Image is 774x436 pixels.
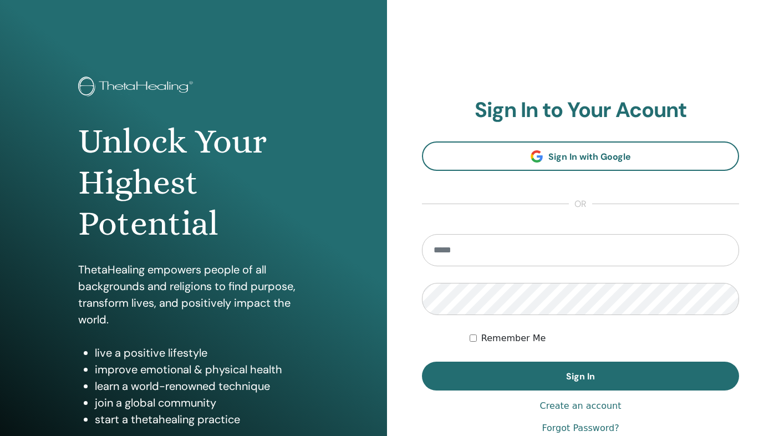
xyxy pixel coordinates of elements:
h1: Unlock Your Highest Potential [78,121,308,245]
h2: Sign In to Your Acount [422,98,739,123]
span: Sign In with Google [548,151,631,163]
li: join a global community [95,394,308,411]
li: start a thetahealing practice [95,411,308,428]
li: live a positive lifestyle [95,344,308,361]
div: Keep me authenticated indefinitely or until I manually logout [470,332,739,345]
button: Sign In [422,362,739,391]
p: ThetaHealing empowers people of all backgrounds and religions to find purpose, transform lives, a... [78,261,308,328]
a: Forgot Password? [542,422,619,435]
a: Create an account [539,399,621,413]
li: improve emotional & physical health [95,361,308,378]
li: learn a world-renowned technique [95,378,308,394]
span: or [569,197,592,211]
label: Remember Me [481,332,546,345]
a: Sign In with Google [422,141,739,171]
span: Sign In [566,371,595,382]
